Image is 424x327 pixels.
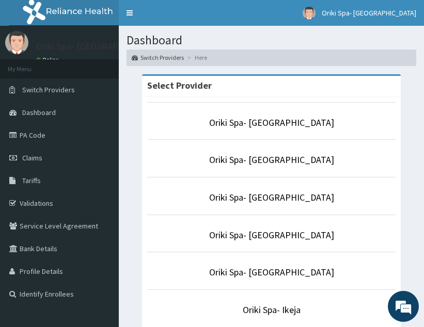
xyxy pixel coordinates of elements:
[185,53,207,62] li: Here
[22,176,41,185] span: Tariffs
[22,85,75,94] span: Switch Providers
[209,191,334,203] a: Oriki Spa- [GEOGRAPHIC_DATA]
[147,79,212,91] strong: Select Provider
[209,229,334,241] a: Oriki Spa- [GEOGRAPHIC_DATA]
[243,304,301,316] a: Oriki Spa- Ikeja
[22,153,42,162] span: Claims
[5,31,28,54] img: User Image
[36,56,61,63] a: Online
[303,7,316,20] img: User Image
[209,266,334,278] a: Oriki Spa- [GEOGRAPHIC_DATA]
[22,108,56,117] span: Dashboard
[209,154,334,166] a: Oriki Spa- [GEOGRAPHIC_DATA]
[127,34,416,47] h1: Dashboard
[209,117,334,128] a: Oriki Spa- [GEOGRAPHIC_DATA]
[36,42,162,51] p: Oriki Spa- [GEOGRAPHIC_DATA]
[132,53,184,62] a: Switch Providers
[322,8,416,18] span: Oriki Spa- [GEOGRAPHIC_DATA]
